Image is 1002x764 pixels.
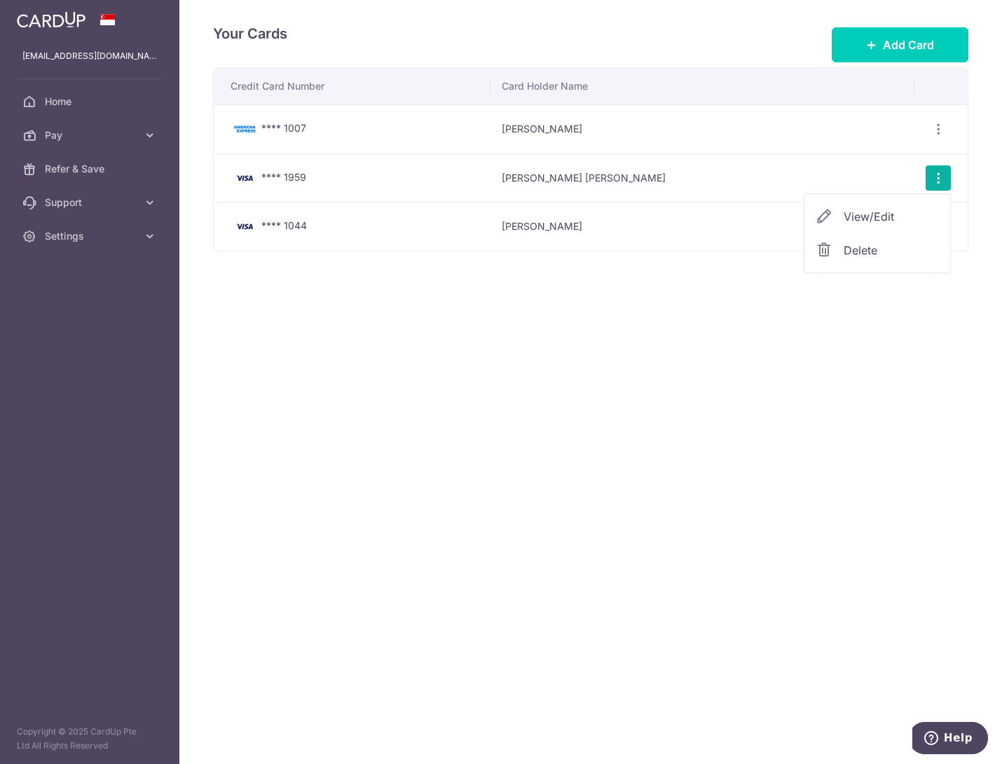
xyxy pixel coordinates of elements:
[32,10,60,22] span: Help
[45,95,137,109] span: Home
[832,27,968,62] button: Add Card
[883,36,934,53] span: Add Card
[804,200,950,233] a: View/Edit
[231,218,259,235] img: Bank Card
[490,68,914,104] th: Card Holder Name
[844,208,939,225] span: View/Edit
[214,68,490,104] th: Credit Card Number
[490,154,914,203] td: [PERSON_NAME] [PERSON_NAME]
[45,128,137,142] span: Pay
[213,22,287,45] h4: Your Cards
[45,162,137,176] span: Refer & Save
[490,104,914,154] td: [PERSON_NAME]
[490,202,914,251] td: [PERSON_NAME]
[45,196,137,210] span: Support
[231,121,259,137] img: Bank Card
[22,49,157,63] p: [EMAIL_ADDRESS][DOMAIN_NAME]
[844,242,939,259] span: Delete
[17,11,85,28] img: CardUp
[45,229,137,243] span: Settings
[231,170,259,186] img: Bank Card
[804,233,950,267] a: Delete
[912,722,988,757] iframe: Opens a widget where you can find more information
